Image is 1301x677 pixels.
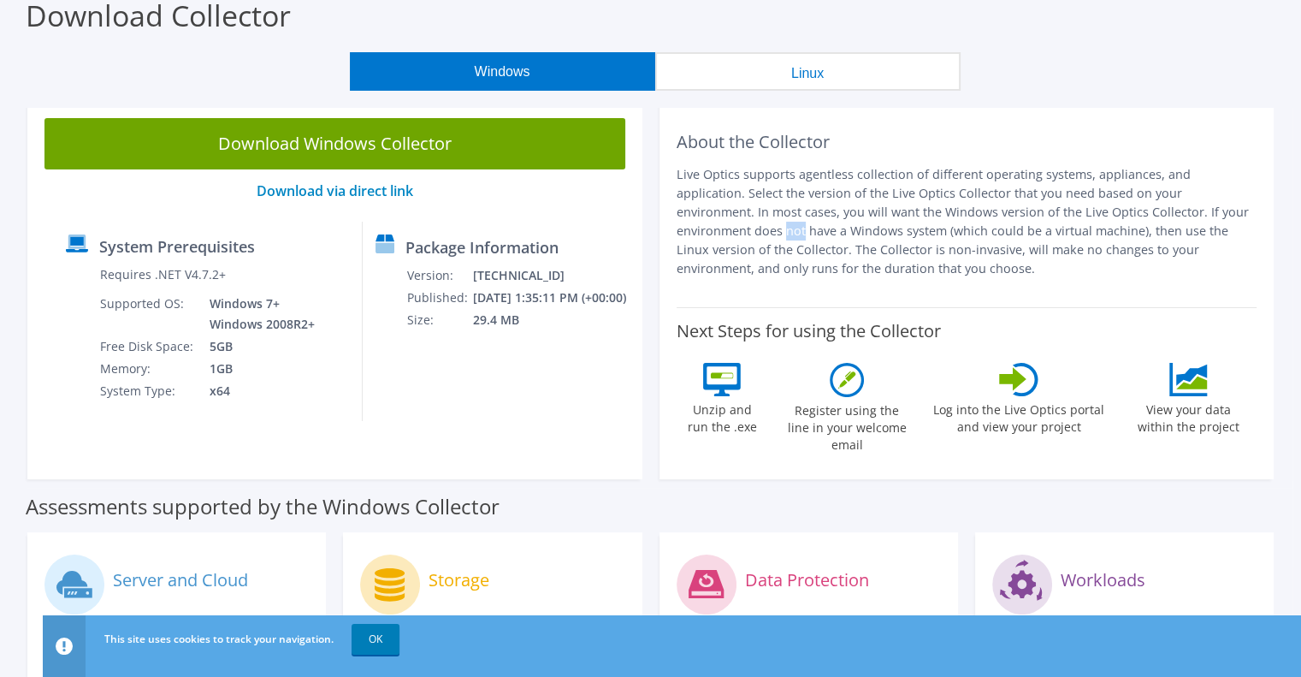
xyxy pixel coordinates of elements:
[472,264,635,287] td: [TECHNICAL_ID]
[677,321,941,341] label: Next Steps for using the Collector
[683,396,761,436] label: Unzip and run the .exe
[99,380,197,402] td: System Type:
[350,52,655,91] button: Windows
[26,498,500,515] label: Assessments supported by the Windows Collector
[783,397,911,454] label: Register using the line in your welcome email
[197,380,318,402] td: x64
[99,336,197,358] td: Free Disk Space:
[1061,572,1145,589] label: Workloads
[677,132,1257,152] h2: About the Collector
[99,293,197,336] td: Supported OS:
[406,287,472,309] td: Published:
[655,52,961,91] button: Linux
[100,266,226,283] label: Requires .NET V4.7.2+
[257,181,413,200] a: Download via direct link
[99,358,197,380] td: Memory:
[197,336,318,358] td: 5GB
[745,572,869,589] label: Data Protection
[44,118,625,169] a: Download Windows Collector
[472,309,635,331] td: 29.4 MB
[429,572,489,589] label: Storage
[405,239,559,256] label: Package Information
[352,624,399,655] a: OK
[406,309,472,331] td: Size:
[472,287,635,309] td: [DATE] 1:35:11 PM (+00:00)
[197,358,318,380] td: 1GB
[113,572,248,589] label: Server and Cloud
[932,396,1105,436] label: Log into the Live Optics portal and view your project
[104,632,334,646] span: This site uses cookies to track your navigation.
[197,293,318,336] td: Windows 7+ Windows 2008R2+
[1127,396,1250,436] label: View your data within the project
[99,238,255,255] label: System Prerequisites
[677,165,1257,278] p: Live Optics supports agentless collection of different operating systems, appliances, and applica...
[406,264,472,287] td: Version:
